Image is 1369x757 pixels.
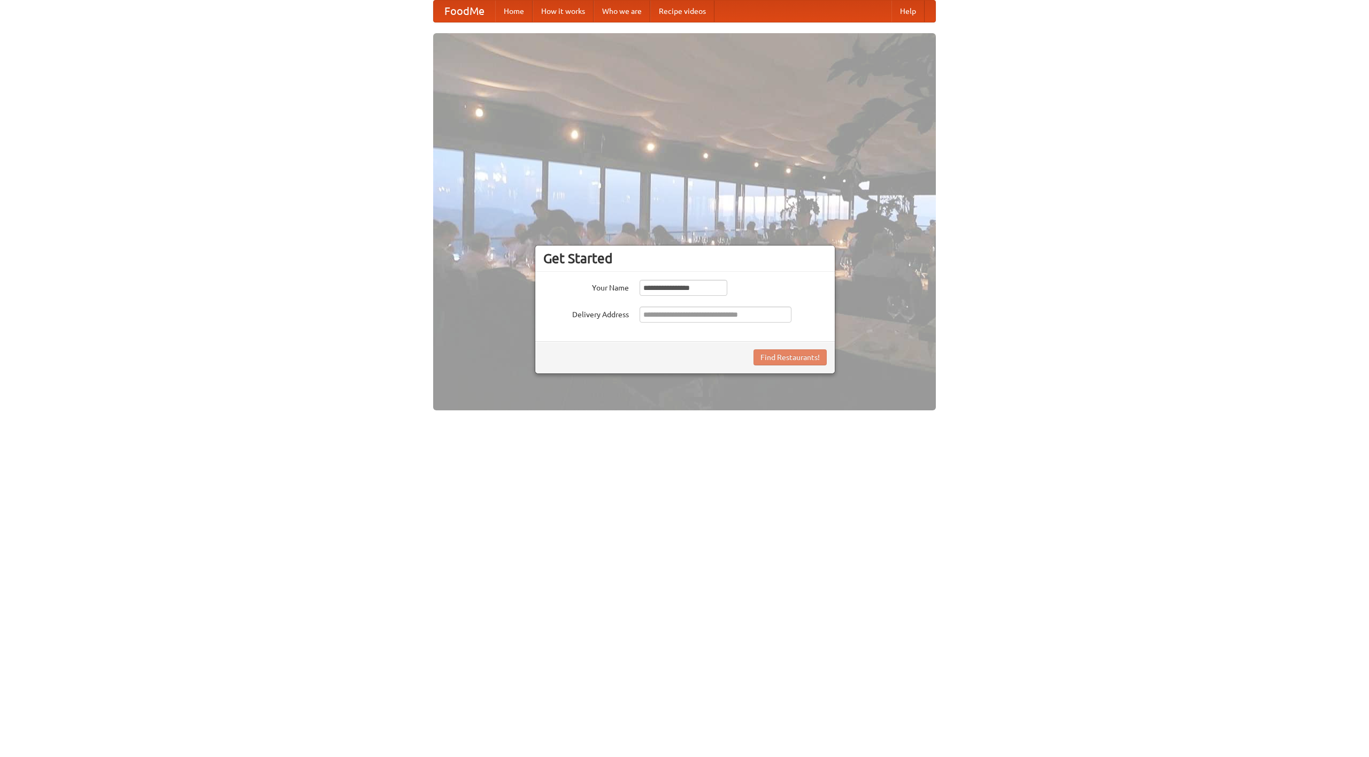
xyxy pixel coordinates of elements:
a: How it works [533,1,594,22]
label: Your Name [543,280,629,293]
a: FoodMe [434,1,495,22]
button: Find Restaurants! [753,349,827,365]
label: Delivery Address [543,307,629,320]
a: Recipe videos [650,1,714,22]
a: Home [495,1,533,22]
a: Help [891,1,925,22]
h3: Get Started [543,250,827,266]
a: Who we are [594,1,650,22]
